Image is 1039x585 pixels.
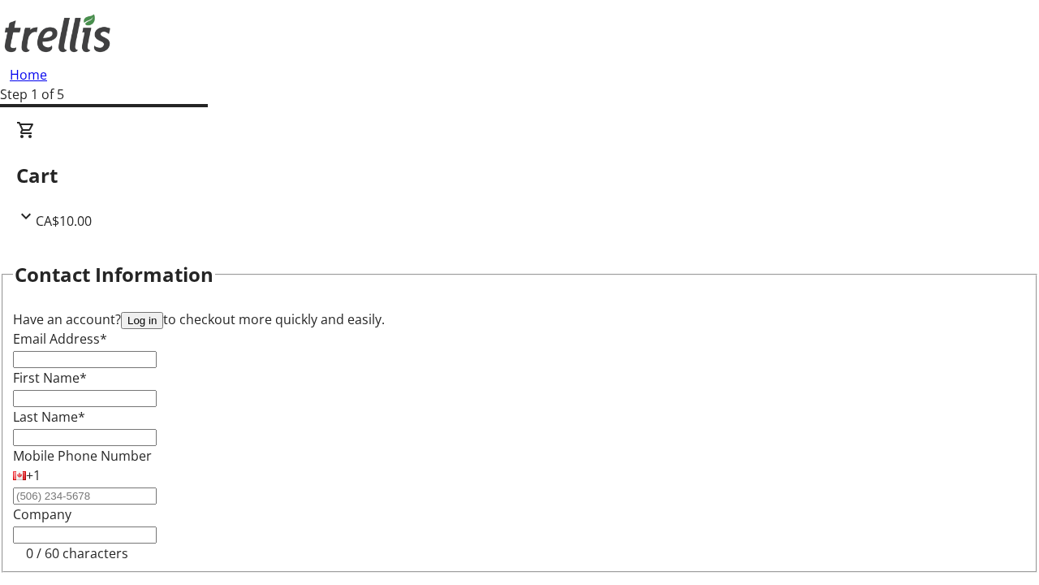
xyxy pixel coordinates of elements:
label: Company [13,505,71,523]
tr-character-limit: 0 / 60 characters [26,544,128,562]
div: CartCA$10.00 [16,120,1023,231]
span: CA$10.00 [36,212,92,230]
button: Log in [121,312,163,329]
div: Have an account? to checkout more quickly and easily. [13,310,1026,329]
label: Last Name* [13,408,85,426]
label: Email Address* [13,330,107,348]
h2: Contact Information [15,260,213,289]
label: First Name* [13,369,87,387]
h2: Cart [16,161,1023,190]
label: Mobile Phone Number [13,447,152,465]
input: (506) 234-5678 [13,487,157,505]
